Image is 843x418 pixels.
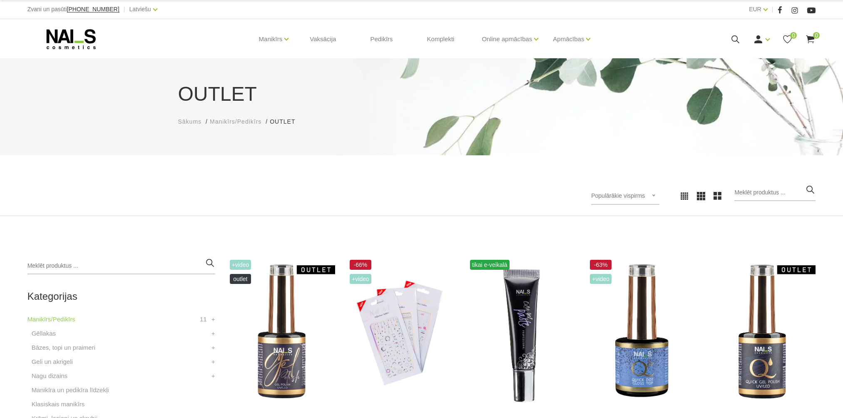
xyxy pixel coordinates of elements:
[178,79,665,109] h1: OUTLET
[211,314,215,324] a: +
[590,260,612,270] span: -63%
[363,19,399,59] a: Pedikīrs
[27,291,215,302] h2: Kategorijas
[708,258,816,406] img: Ātri, ērti un vienkārši!Intensīvi pigmentēta gellaka, kas perfekti klājas arī vienā slānī, tādā v...
[129,4,151,14] a: Latviešu
[200,314,207,324] span: 11
[228,258,336,406] img: Ilgnoturīga, intensīvi pigmentēta gēllaka. Viegli klājas, lieliski žūst, nesaraujas, neatkāpjas n...
[32,357,73,367] a: Geli un akrigeli
[27,314,75,324] a: Manikīrs/Pedikīrs
[590,274,612,284] span: +Video
[211,371,215,381] a: +
[210,117,261,126] a: Manikīrs/Pedikīrs
[178,117,202,126] a: Sākums
[350,260,371,270] span: -66%
[588,258,696,406] img: Quick Dot Tops – virsējais pārklājums bez lipīgā slāņa.Aktuālais trends modernam manikīra noslēgu...
[303,19,343,59] a: Vaksācija
[27,4,119,15] div: Zvani un pasūti
[482,22,532,56] a: Online apmācības
[230,260,251,270] span: +Video
[420,19,461,59] a: Komplekti
[211,343,215,353] a: +
[782,34,793,45] a: 0
[350,274,371,284] span: +Video
[591,192,645,199] span: Populārākie vispirms
[32,385,109,395] a: Manikīra un pedikīra līdzekļi
[211,328,215,338] a: +
[32,328,56,338] a: Gēllakas
[32,371,68,381] a: Nagu dizains
[470,260,510,270] span: tikai e-veikalā
[270,117,303,126] li: OUTLET
[27,258,215,274] input: Meklēt produktus ...
[32,399,85,409] a: Klasiskais manikīrs
[553,22,584,56] a: Apmācības
[805,34,816,45] a: 0
[790,32,797,39] span: 0
[178,118,202,125] span: Sākums
[230,274,251,284] span: OUTLET
[348,258,455,406] img: Profesionālās dizaina uzlīmes nagiem...
[468,258,576,406] img: Daudzfunkcionāla pigmentēta dizaina pasta, ar kuras palīdzību iespējams zīmēt “one stroke” un “žo...
[772,4,773,15] span: |
[813,32,820,39] span: 0
[32,343,95,353] a: Bāzes, topi un praimeri
[67,6,119,12] a: [PHONE_NUMBER]
[749,4,761,14] a: EUR
[211,357,215,367] a: +
[124,4,125,15] span: |
[734,184,816,201] input: Meklēt produktus ...
[259,22,283,56] a: Manikīrs
[210,118,261,125] span: Manikīrs/Pedikīrs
